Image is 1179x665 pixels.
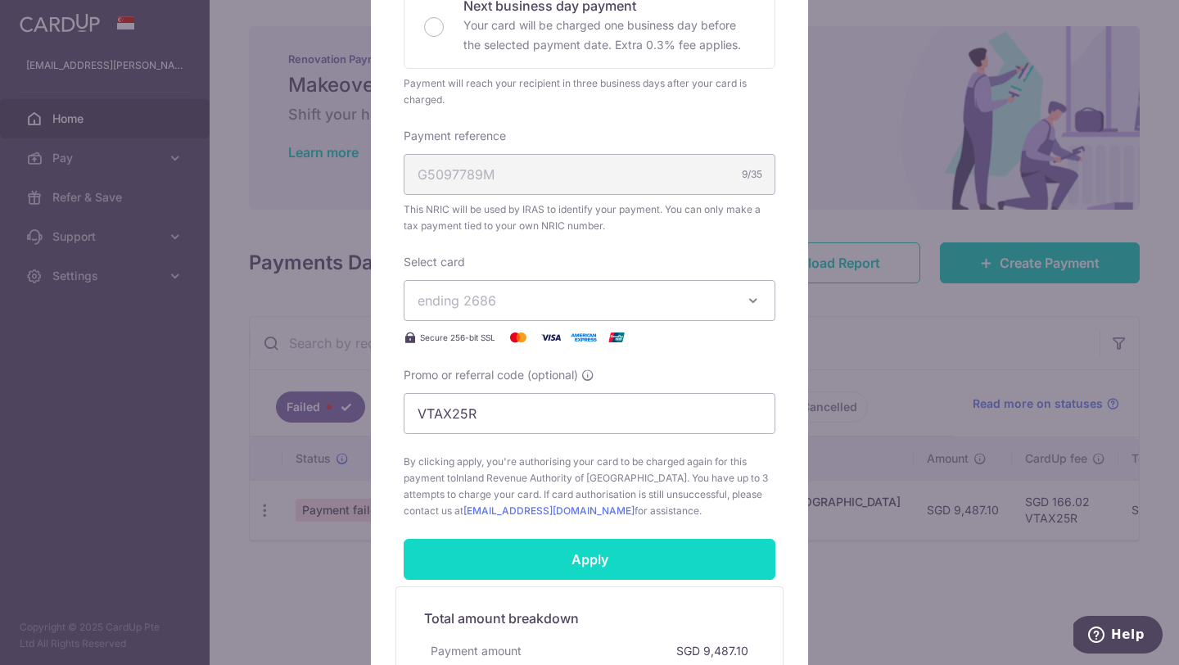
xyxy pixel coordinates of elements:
div: 9/35 [742,166,762,183]
img: American Express [567,328,600,347]
span: ending 2686 [418,292,496,309]
img: UnionPay [600,328,633,347]
div: Payment will reach your recipient in three business days after your card is charged. [404,75,775,108]
a: [EMAIL_ADDRESS][DOMAIN_NAME] [463,504,635,517]
iframe: Opens a widget where you can find more information [1073,616,1163,657]
h5: Total amount breakdown [424,608,755,628]
span: By clicking apply, you're authorising your card to be charged again for this payment to . You hav... [404,454,775,519]
p: Your card will be charged one business day before the selected payment date. Extra 0.3% fee applies. [463,16,755,55]
label: Payment reference [404,128,506,144]
button: ending 2686 [404,280,775,321]
img: Visa [535,328,567,347]
input: Apply [404,539,775,580]
label: Select card [404,254,465,270]
img: Mastercard [502,328,535,347]
span: Inland Revenue Authority of [GEOGRAPHIC_DATA] [456,472,687,484]
span: This NRIC will be used by IRAS to identify your payment. You can only make a tax payment tied to ... [404,201,775,234]
span: Promo or referral code (optional) [404,367,578,383]
span: Secure 256-bit SSL [420,331,495,344]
